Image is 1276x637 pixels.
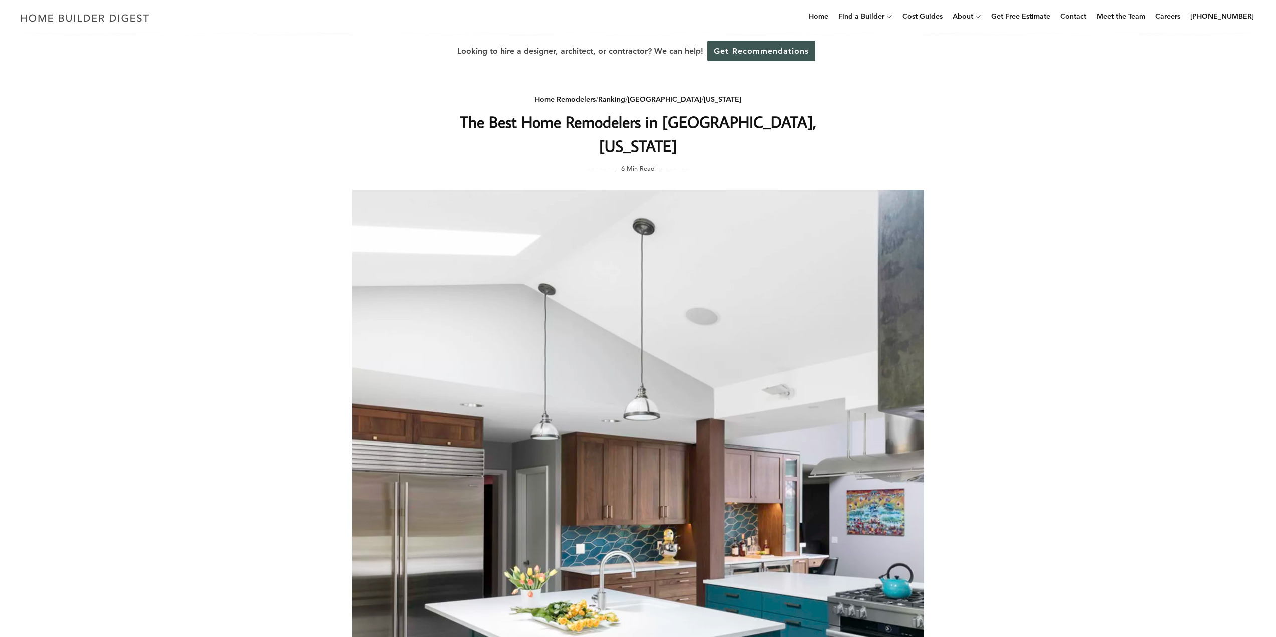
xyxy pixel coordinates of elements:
span: 6 Min Read [621,163,655,174]
a: Get Recommendations [707,41,815,61]
a: Ranking [598,95,625,104]
a: Home Remodelers [535,95,596,104]
a: [GEOGRAPHIC_DATA] [628,95,701,104]
h1: The Best Home Remodelers in [GEOGRAPHIC_DATA], [US_STATE] [438,110,838,158]
div: / / / [438,93,838,106]
a: [US_STATE] [704,95,741,104]
img: Home Builder Digest [16,8,154,28]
